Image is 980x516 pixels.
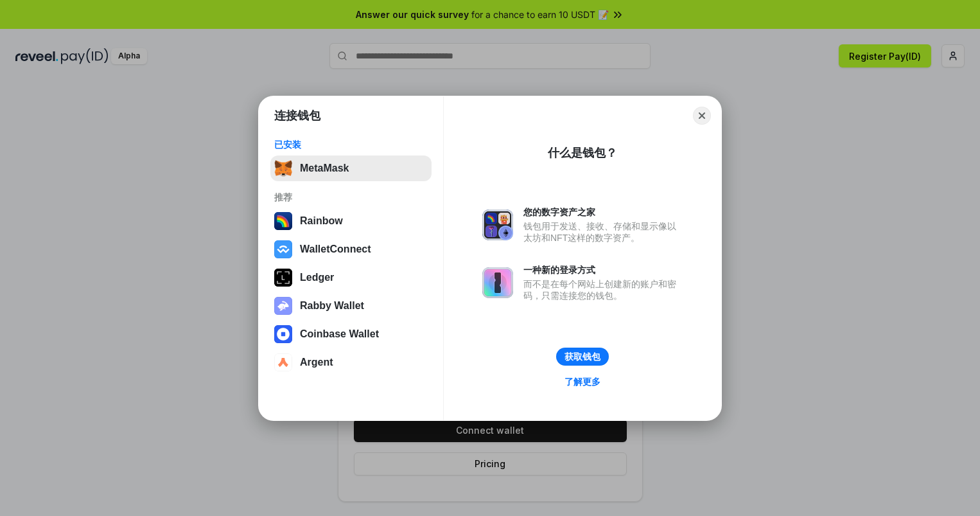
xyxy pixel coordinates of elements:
div: 什么是钱包？ [548,145,617,161]
img: svg+xml,%3Csvg%20xmlns%3D%22http%3A%2F%2Fwww.w3.org%2F2000%2Fsvg%22%20fill%3D%22none%22%20viewBox... [274,297,292,315]
img: svg+xml,%3Csvg%20xmlns%3D%22http%3A%2F%2Fwww.w3.org%2F2000%2Fsvg%22%20width%3D%2228%22%20height%3... [274,269,292,287]
div: 了解更多 [564,376,600,387]
div: Argent [300,357,333,368]
h1: 连接钱包 [274,108,320,123]
img: svg+xml,%3Csvg%20xmlns%3D%22http%3A%2F%2Fwww.w3.org%2F2000%2Fsvg%22%20fill%3D%22none%22%20viewBox... [482,267,513,298]
div: 而不是在每个网站上创建新的账户和密码，只需连接您的钱包。 [523,278,683,301]
button: Coinbase Wallet [270,321,432,347]
button: Rainbow [270,208,432,234]
div: Coinbase Wallet [300,328,379,340]
div: WalletConnect [300,244,371,255]
div: Rainbow [300,215,343,227]
button: MetaMask [270,156,432,181]
img: svg+xml,%3Csvg%20width%3D%2228%22%20height%3D%2228%22%20viewBox%3D%220%200%2028%2028%22%20fill%3D... [274,353,292,371]
img: svg+xml,%3Csvg%20xmlns%3D%22http%3A%2F%2Fwww.w3.org%2F2000%2Fsvg%22%20fill%3D%22none%22%20viewBox... [482,209,513,240]
img: svg+xml,%3Csvg%20width%3D%2228%22%20height%3D%2228%22%20viewBox%3D%220%200%2028%2028%22%20fill%3D... [274,325,292,343]
div: 钱包用于发送、接收、存储和显示像以太坊和NFT这样的数字资产。 [523,220,683,244]
button: Argent [270,350,432,375]
img: svg+xml,%3Csvg%20fill%3D%22none%22%20height%3D%2233%22%20viewBox%3D%220%200%2035%2033%22%20width%... [274,159,292,177]
button: Ledger [270,265,432,290]
button: 获取钱包 [556,348,609,366]
div: Ledger [300,272,334,283]
div: 您的数字资产之家 [523,206,683,218]
button: Rabby Wallet [270,293,432,319]
div: 推荐 [274,191,428,203]
div: MetaMask [300,163,349,174]
div: 一种新的登录方式 [523,264,683,276]
img: svg+xml,%3Csvg%20width%3D%2228%22%20height%3D%2228%22%20viewBox%3D%220%200%2028%2028%22%20fill%3D... [274,240,292,258]
img: svg+xml,%3Csvg%20width%3D%22120%22%20height%3D%22120%22%20viewBox%3D%220%200%20120%20120%22%20fil... [274,212,292,230]
button: Close [693,107,711,125]
a: 了解更多 [557,373,608,390]
div: Rabby Wallet [300,300,364,312]
div: 获取钱包 [564,351,600,362]
div: 已安装 [274,139,428,150]
button: WalletConnect [270,236,432,262]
